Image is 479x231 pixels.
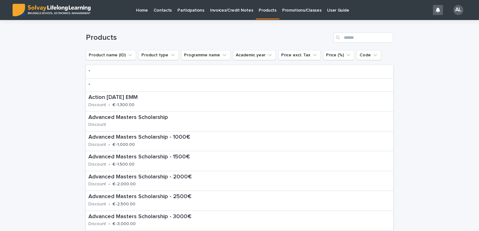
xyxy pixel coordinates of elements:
p: Advanced Masters Scholarship - 1500€ [88,154,236,161]
p: Discount [88,202,106,207]
button: Price excl. Tax [278,50,321,60]
p: Discount [88,221,106,227]
p: • [108,182,110,187]
button: Code [357,50,381,60]
a: - [86,79,393,92]
a: Advanced Masters Scholarship - 1000€Discount•€ -1,000.00 [86,131,393,151]
p: Discount [88,122,106,127]
button: Price (%) [323,50,354,60]
p: € -2,500.00 [113,202,135,207]
button: Product type [139,50,179,60]
p: Advanced Masters Scholarship - 2500€ [88,193,239,200]
p: Advanced Masters Scholarship [88,114,186,121]
a: Advanced Masters ScholarshipDiscount [86,112,393,131]
p: • [108,162,110,167]
a: Advanced Masters Scholarship - 1500€Discount•€ -1,500.00 [86,151,393,171]
a: Action [DATE] EMMDiscount•€ -1,300.00 [86,92,393,111]
img: ED0IkcNQHGZZMpCVrDht [13,4,91,16]
p: - [88,81,90,88]
p: Advanced Masters Scholarship - 3000€ [88,213,239,220]
a: Advanced Masters Scholarship - 2000€Discount•€ -2,000.00 [86,171,393,191]
p: Advanced Masters Scholarship - 1000€ [88,134,237,141]
p: Action [DATE] EMM [88,94,184,101]
a: Advanced Masters Scholarship - 2500€Discount•€ -2,500.00 [86,191,393,211]
p: • [108,202,110,207]
p: € -2,000.00 [113,182,136,187]
p: - [88,68,90,74]
p: € -1,500.00 [113,162,134,167]
p: Advanced Masters Scholarship - 2000€ [88,174,239,181]
p: Discount [88,182,106,187]
button: Product name (ID) [86,50,136,60]
p: Discount [88,102,106,108]
input: Search [334,33,393,43]
div: AL [453,5,463,15]
p: • [108,102,110,108]
button: Programme name [181,50,230,60]
p: • [108,142,110,147]
button: Academic year [233,50,276,60]
p: Discount [88,162,106,167]
a: - [86,65,393,79]
p: € -1,300.00 [113,102,134,108]
p: € -1,000.00 [113,142,135,147]
a: Advanced Masters Scholarship - 3000€Discount•€ -3,000.00 [86,211,393,231]
h1: Products [86,33,331,42]
p: € -3,000.00 [113,221,136,227]
p: Discount [88,142,106,147]
p: • [108,221,110,227]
